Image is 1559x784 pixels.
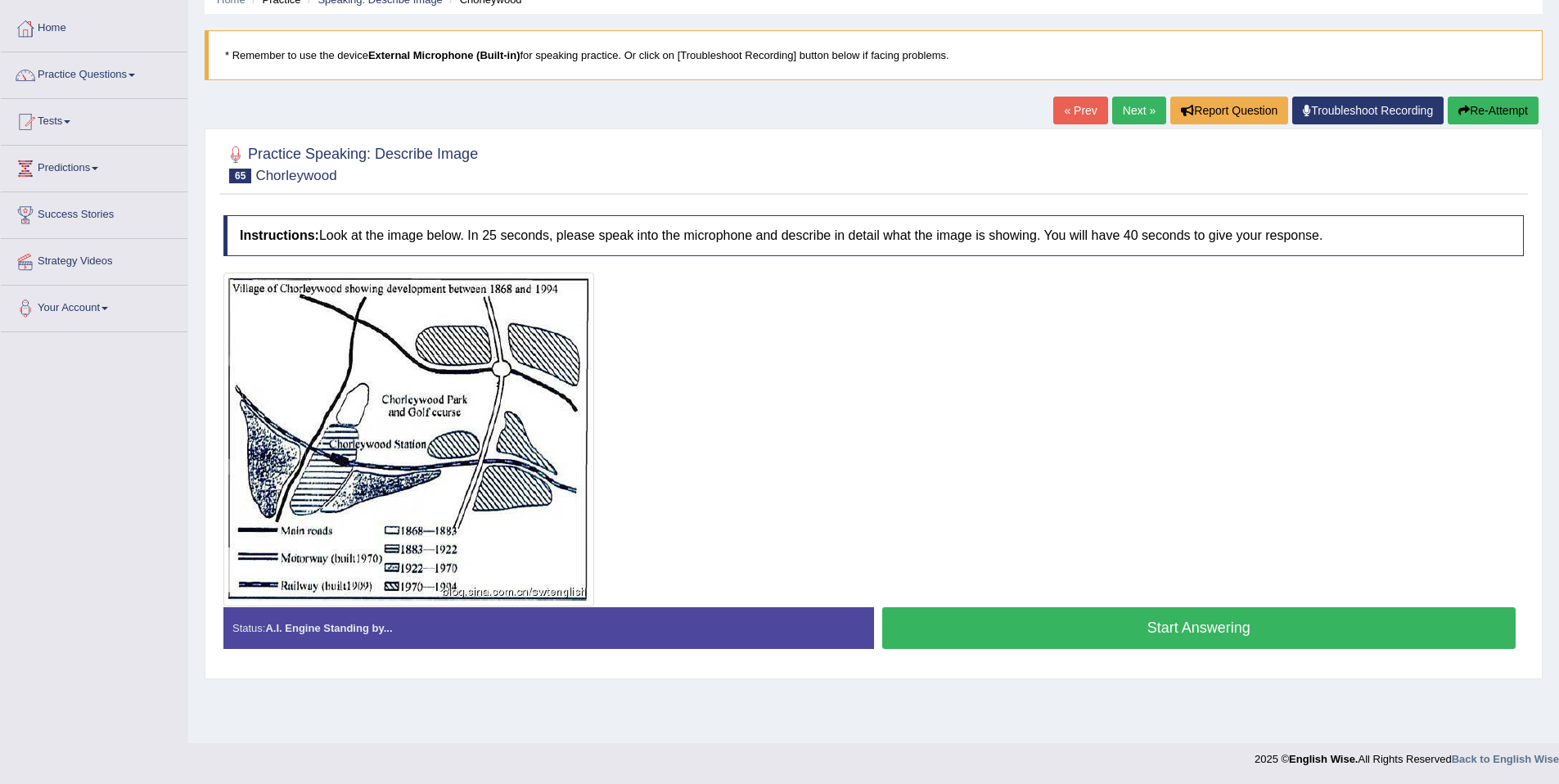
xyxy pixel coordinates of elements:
[1292,97,1444,124] a: Troubleshoot Recording
[368,49,520,61] b: External Microphone (Built-in)
[1448,97,1539,124] button: Re-Attempt
[1289,753,1358,765] strong: English Wise.
[229,169,251,183] span: 65
[223,142,478,183] h2: Practice Speaking: Describe Image
[1,146,187,187] a: Predictions
[255,168,336,183] small: Chorleywood
[1112,97,1166,124] a: Next »
[1452,753,1559,765] a: Back to English Wise
[1,6,187,47] a: Home
[1,286,187,327] a: Your Account
[265,622,392,634] strong: A.I. Engine Standing by...
[223,215,1524,256] h4: Look at the image below. In 25 seconds, please speak into the microphone and describe in detail w...
[223,607,874,649] div: Status:
[1,239,187,280] a: Strategy Videos
[1170,97,1288,124] button: Report Question
[1255,743,1559,767] div: 2025 © All Rights Reserved
[1,52,187,93] a: Practice Questions
[1053,97,1107,124] a: « Prev
[882,607,1516,649] button: Start Answering
[1,192,187,233] a: Success Stories
[1,99,187,140] a: Tests
[240,228,319,242] b: Instructions:
[205,30,1543,80] blockquote: * Remember to use the device for speaking practice. Or click on [Troubleshoot Recording] button b...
